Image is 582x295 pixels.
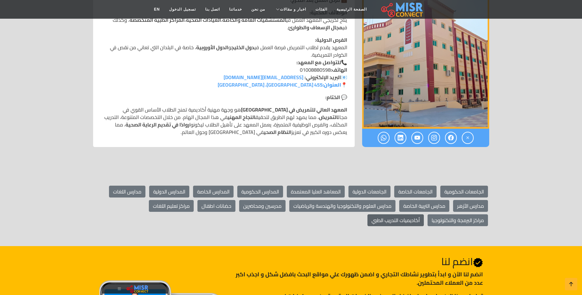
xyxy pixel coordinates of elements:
strong: التمريض [319,112,338,122]
a: المدارس الخاصة [193,186,234,197]
a: مراكز تعليم اللغات [149,200,194,212]
a: الجامعات الدولية [348,186,390,197]
h2: انضم لنا [229,255,483,268]
strong: النظام الصحي [264,127,291,137]
a: خدماتنا [225,3,247,15]
p: يتاح لخريجي المعهد العمل في ، ، ، وكذلك في . [101,9,347,31]
strong: مجال الإسعاف والطوارئ [288,23,343,32]
a: تسجيل الدخول [164,3,200,15]
p: المعهد يقدم لطلاب التمريض فرصة العمل في و ، خاصة في البلدان التي تعاني من نقص في الكوادر التمريضي... [101,36,347,88]
strong: النجاح المهني [228,112,255,122]
a: مدرسين ومحاضرين [239,200,286,212]
p: انضم لنا اﻵن و ابدأ بتطوير نشاطك التجاري و اضمن ظهورك علي مواقع البحث بافضل شكل و اجذب اكبر عدد م... [229,270,483,287]
strong: المعهد العالي للتمريض في [GEOGRAPHIC_DATA] [241,105,347,114]
a: الجامعات الخاصة [394,186,437,197]
a: مدارس اللغات [109,186,145,197]
a: مدارس الأزهر [453,200,488,212]
a: اتصل بنا [201,3,225,15]
svg: Verified account [473,258,483,268]
a: الصفحة الرئيسية [332,3,371,15]
a: مدارس العلوم والتكنولوجيا والهندسة والرياضيات [289,200,395,212]
strong: 💬 الختام: [325,93,347,102]
strong: العنوان: [323,80,341,89]
a: المعاهد العليا المعتمدة [287,186,345,197]
a: أكاديميات التدريب الطبي [367,214,424,226]
strong: الفرص الدولية: [315,35,347,45]
a: الجامعات الحكومية [440,186,488,197]
strong: روادًا في تقديم الرعاية الصحية [125,120,189,129]
a: المدارس الدولية [149,186,189,197]
a: [EMAIL_ADDRESS][DOMAIN_NAME] 📍 455 [GEOGRAPHIC_DATA]، [GEOGRAPHIC_DATA] [218,73,347,89]
a: المدارس الحكومية [237,186,283,197]
strong: الدول الأوروبية [196,43,228,52]
a: حضانات اطفال [197,200,235,212]
strong: المراكز الطبية المتخصصة [130,15,185,25]
strong: للتواصل مع المعهد: [296,58,341,67]
a: مراكز البرمجة والتكنولوجيا [428,214,488,226]
span: اخبار و مقالات [280,7,306,12]
a: من نحن [247,3,270,15]
strong: الهاتف: [331,65,347,74]
a: اخبار و مقالات [270,3,311,15]
strong: البريد الإلكتروني: [305,73,341,82]
p: هو وجهة مهنية أكاديمية تمنح الطلاب الأساس القوي في مجال ، مما يمهد لهم الطريق لتحقيق في هذا المجا... [101,106,347,136]
strong: دول الخليج [231,43,254,52]
a: EN [149,3,165,15]
a: مدارس التربية الخاصة [399,200,449,212]
a: الفئات [311,3,332,15]
img: main.misr_connect [381,2,423,17]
